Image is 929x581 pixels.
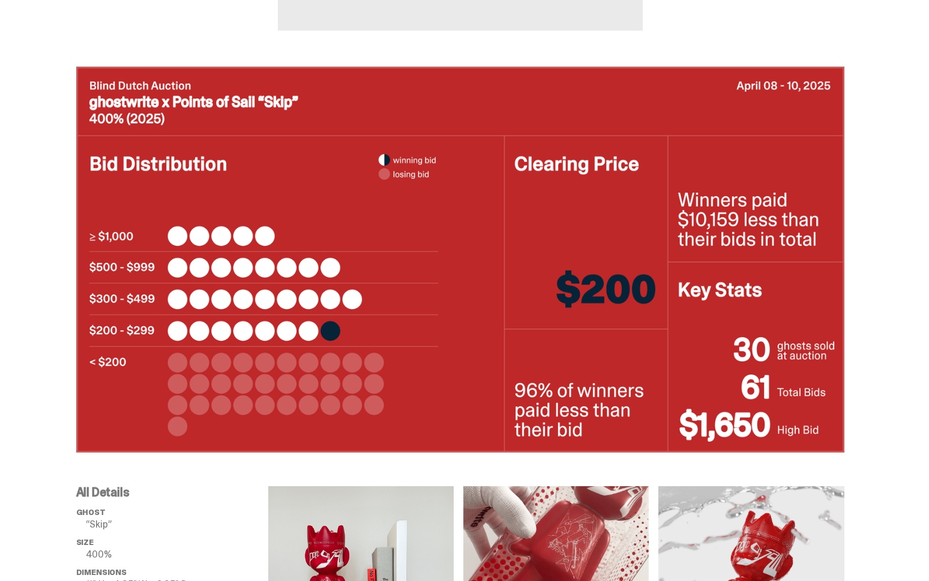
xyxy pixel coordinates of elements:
span: ghost [76,507,106,517]
p: “Skip” [86,520,268,529]
span: Size [76,537,94,547]
p: All Details [76,486,268,498]
img: ghostwrite-points-of-sail-skip-400-2025-auction-recap-d.png [76,67,844,453]
span: Dimensions [76,567,127,577]
p: 400% [86,550,268,559]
